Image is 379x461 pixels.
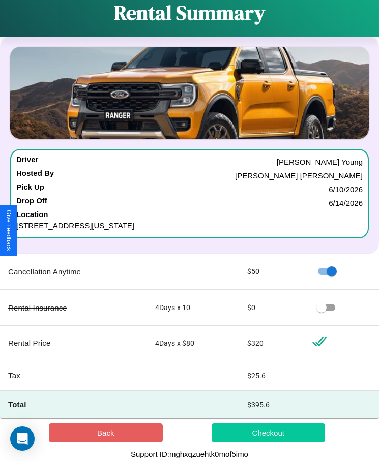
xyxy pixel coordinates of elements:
[8,399,139,410] h4: Total
[8,368,139,382] p: Tax
[212,423,326,442] button: Checkout
[239,326,304,360] td: $ 320
[16,196,47,210] h4: Drop Off
[8,265,139,279] p: Cancellation Anytime
[16,182,44,196] h4: Pick Up
[16,169,54,182] h4: Hosted By
[239,391,304,418] td: $ 395.6
[239,254,304,290] td: $ 50
[5,210,12,251] div: Give Feedback
[131,447,248,461] p: Support ID: mghxqzuehtk0mof5imo
[277,155,363,169] p: [PERSON_NAME] Young
[239,290,304,326] td: $ 0
[8,301,139,315] p: Rental Insurance
[16,210,363,219] h4: Location
[16,219,363,232] p: [STREET_ADDRESS][US_STATE]
[49,423,163,442] button: Back
[16,155,38,169] h4: Driver
[329,196,363,210] p: 6 / 14 / 2026
[235,169,363,182] p: [PERSON_NAME] [PERSON_NAME]
[239,360,304,391] td: $ 25.6
[147,290,239,326] td: 4 Days x 10
[8,336,139,350] p: Rental Price
[329,182,363,196] p: 6 / 10 / 2026
[10,426,35,451] div: Open Intercom Messenger
[147,326,239,360] td: 4 Days x $ 80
